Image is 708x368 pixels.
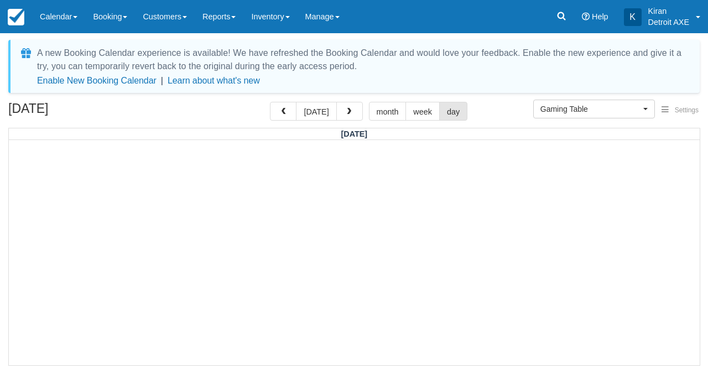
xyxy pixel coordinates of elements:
i: Help [582,13,590,20]
div: A new Booking Calendar experience is available! We have refreshed the Booking Calendar and would ... [37,46,686,73]
span: Help [592,12,608,21]
button: week [405,102,440,121]
h2: [DATE] [8,102,148,122]
img: checkfront-main-nav-mini-logo.png [8,9,24,25]
span: | [161,76,163,85]
a: Learn about what's new [168,76,260,85]
span: Settings [675,106,699,114]
p: Detroit AXE [648,17,689,28]
button: Settings [655,102,705,118]
button: day [439,102,467,121]
button: [DATE] [296,102,336,121]
button: month [369,102,407,121]
span: Gaming Table [540,103,641,115]
button: Enable New Booking Calendar [37,75,157,86]
span: [DATE] [341,129,367,138]
p: Kiran [648,6,689,17]
div: K [624,8,642,26]
button: Gaming Table [533,100,655,118]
